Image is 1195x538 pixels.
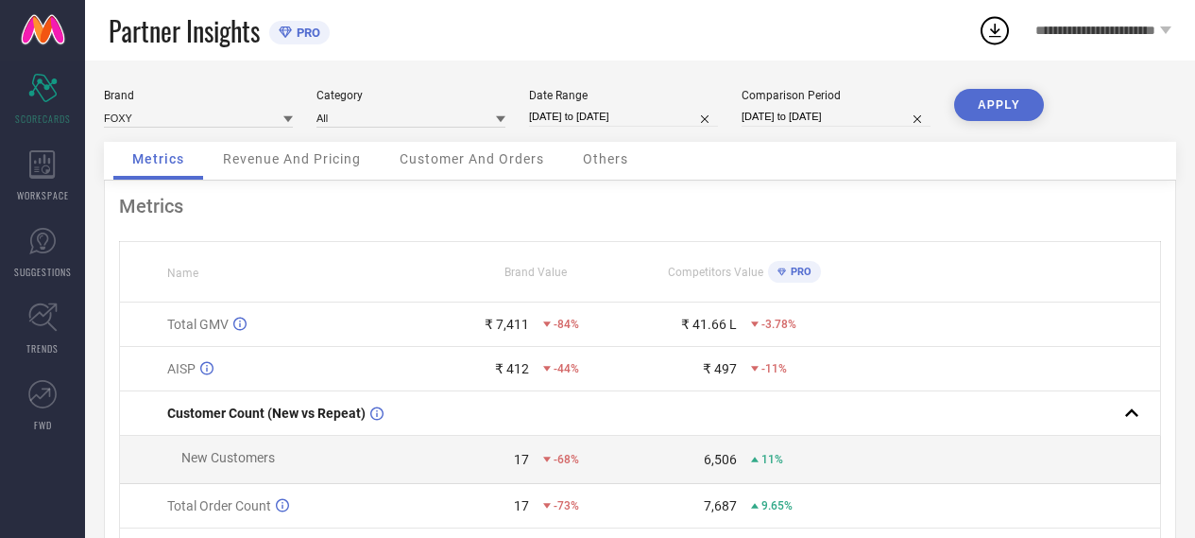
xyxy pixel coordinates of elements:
div: Comparison Period [742,89,930,102]
input: Select comparison period [742,107,930,127]
input: Select date range [529,107,718,127]
span: Customer Count (New vs Repeat) [167,406,366,421]
span: 11% [761,453,783,466]
span: -11% [761,362,787,375]
div: Category [316,89,505,102]
span: AISP [167,361,196,376]
span: -68% [554,453,579,466]
span: Others [583,151,628,166]
div: 17 [514,498,529,513]
span: -44% [554,362,579,375]
span: -3.78% [761,318,796,331]
span: PRO [292,26,320,40]
span: Total GMV [167,317,229,332]
span: Name [167,267,198,280]
span: 9.65% [761,499,793,512]
span: Partner Insights [109,11,260,50]
button: APPLY [954,89,1044,121]
span: Customer And Orders [400,151,544,166]
span: Metrics [132,151,184,166]
span: Brand Value [504,266,567,279]
div: ₹ 497 [703,361,737,376]
span: New Customers [181,450,275,465]
span: PRO [786,266,811,278]
div: Date Range [529,89,718,102]
span: Competitors Value [668,266,763,279]
div: ₹ 7,411 [485,317,529,332]
div: ₹ 412 [495,361,529,376]
div: 6,506 [704,452,737,467]
span: -73% [554,499,579,512]
div: Brand [104,89,293,102]
span: SCORECARDS [15,112,71,126]
div: Metrics [119,195,1161,217]
div: 17 [514,452,529,467]
span: TRENDS [26,341,59,356]
span: FWD [34,418,52,432]
span: SUGGESTIONS [14,265,72,279]
span: WORKSPACE [17,188,69,202]
span: Total Order Count [167,498,271,513]
div: Open download list [978,13,1012,47]
div: 7,687 [704,498,737,513]
span: -84% [554,318,579,331]
span: Revenue And Pricing [223,151,361,166]
div: ₹ 41.66 L [681,317,737,332]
